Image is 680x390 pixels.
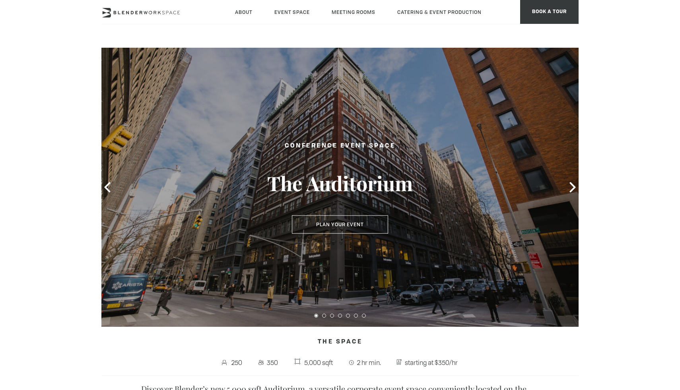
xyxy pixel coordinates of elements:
span: 350 [265,356,280,369]
span: starting at $350/hr [403,356,460,369]
span: 5,000 sqft [302,356,335,369]
span: 250 [229,356,244,369]
button: Plan Your Event [292,215,388,234]
h3: The Auditorium [249,171,431,196]
h2: Conference Event Space [249,141,431,151]
span: 2 hr min. [355,356,383,369]
h4: The Space [101,335,579,350]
